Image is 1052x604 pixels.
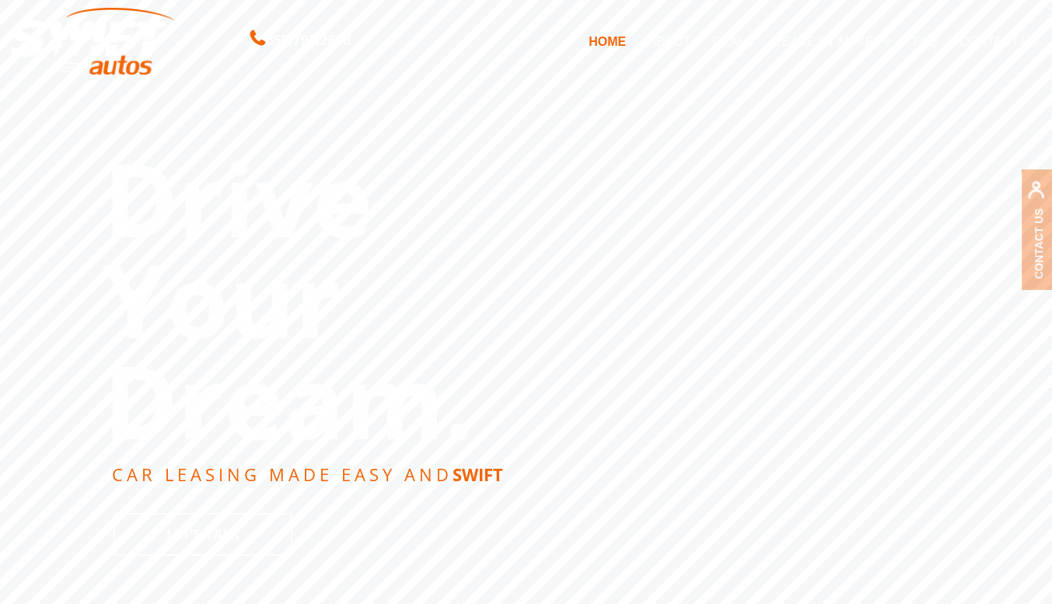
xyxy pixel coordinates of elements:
a: ABOUT [637,25,701,58]
a: CONTACT US [949,25,1050,58]
img: Swift Autos [12,8,175,75]
a: LEASE BY MAKE [764,25,902,58]
a: FAQ [902,25,949,58]
span: 855.793.2888 [265,30,351,52]
rs-layer: CAR LEASING MADE EASY AND [112,466,503,483]
a: 855.793.2888 [250,34,351,47]
strong: SWIFT [453,463,503,486]
rs-layer: Drive Your Dream. [103,148,474,451]
a: Let's Talk [114,513,292,556]
a: HOME [578,25,637,58]
a: DEALS [701,25,764,58]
